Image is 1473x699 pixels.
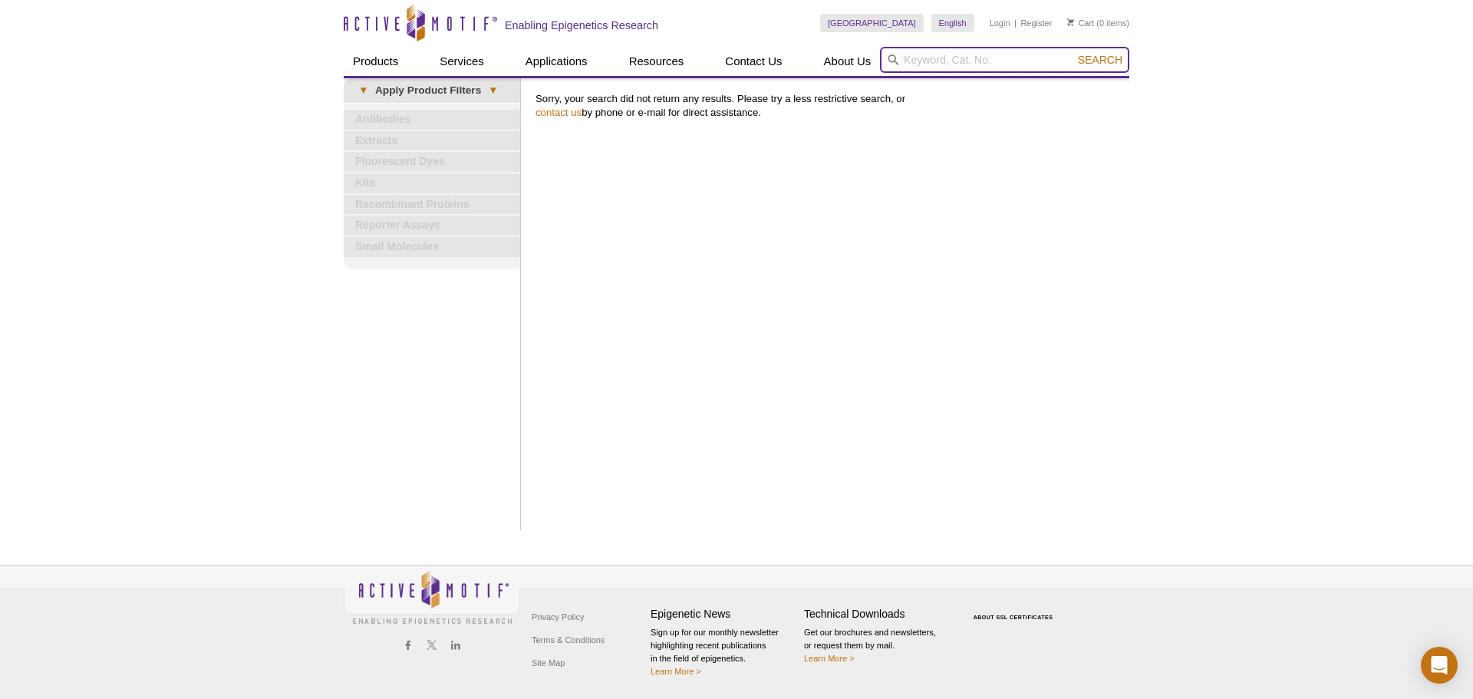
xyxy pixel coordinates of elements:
a: Products [344,47,407,76]
a: Resources [620,47,694,76]
h4: Epigenetic News [651,608,796,621]
p: Sorry, your search did not return any results. Please try a less restrictive search, or by phone ... [535,92,1122,120]
a: Cart [1067,18,1094,28]
a: English [931,14,974,32]
a: ABOUT SSL CERTIFICATES [974,615,1053,620]
a: About Us [815,47,881,76]
img: Your Cart [1067,18,1074,26]
a: Contact Us [716,47,791,76]
span: Search [1078,54,1122,66]
h4: Technical Downloads [804,608,950,621]
img: Active Motif, [344,565,520,628]
li: (0 items) [1067,14,1129,32]
div: Open Intercom Messenger [1421,647,1458,684]
a: [GEOGRAPHIC_DATA] [820,14,924,32]
input: Keyword, Cat. No. [880,47,1129,73]
button: Search [1073,53,1127,67]
h2: Enabling Epigenetics Research [505,18,658,32]
a: Learn More > [651,667,701,676]
a: Register [1020,18,1052,28]
a: Recombinant Proteins [344,195,520,215]
a: Kits [344,173,520,193]
p: Sign up for our monthly newsletter highlighting recent publications in the field of epigenetics. [651,626,796,678]
a: ▾Apply Product Filters▾ [344,78,520,103]
a: contact us [535,107,582,118]
a: Fluorescent Dyes [344,152,520,172]
a: Login [990,18,1010,28]
p: Get our brochures and newsletters, or request them by mail. [804,626,950,665]
a: Applications [516,47,597,76]
span: ▾ [481,84,505,97]
a: Privacy Policy [528,605,588,628]
table: Click to Verify - This site chose Symantec SSL for secure e-commerce and confidential communicati... [957,592,1073,626]
a: Extracts [344,131,520,151]
a: Antibodies [344,110,520,130]
a: Learn More > [804,654,855,663]
a: Services [430,47,493,76]
a: Small Molecules [344,237,520,257]
span: ▾ [351,84,375,97]
a: Terms & Conditions [528,628,608,651]
a: Reporter Assays [344,216,520,236]
a: Site Map [528,651,568,674]
li: | [1014,14,1017,32]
